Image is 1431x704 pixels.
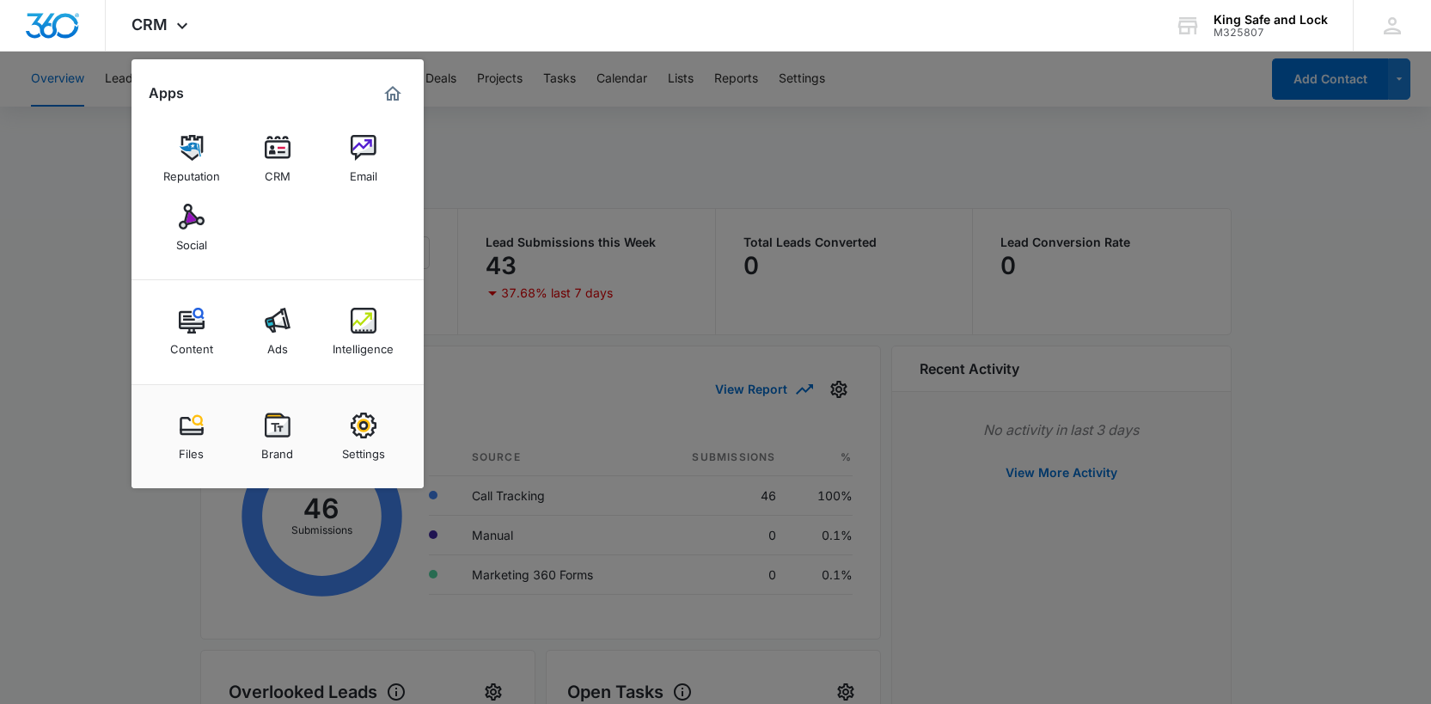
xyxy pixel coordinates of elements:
[159,126,224,192] a: Reputation
[331,126,396,192] a: Email
[131,15,168,34] span: CRM
[176,230,207,252] div: Social
[245,126,310,192] a: CRM
[331,299,396,364] a: Intelligence
[159,299,224,364] a: Content
[179,438,204,461] div: Files
[1214,27,1328,39] div: account id
[265,161,290,183] div: CRM
[163,161,220,183] div: Reputation
[379,80,407,107] a: Marketing 360® Dashboard
[350,161,377,183] div: Email
[245,404,310,469] a: Brand
[261,438,293,461] div: Brand
[159,404,224,469] a: Files
[267,334,288,356] div: Ads
[342,438,385,461] div: Settings
[159,195,224,260] a: Social
[149,85,184,101] h2: Apps
[331,404,396,469] a: Settings
[170,334,213,356] div: Content
[245,299,310,364] a: Ads
[1214,13,1328,27] div: account name
[333,334,394,356] div: Intelligence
